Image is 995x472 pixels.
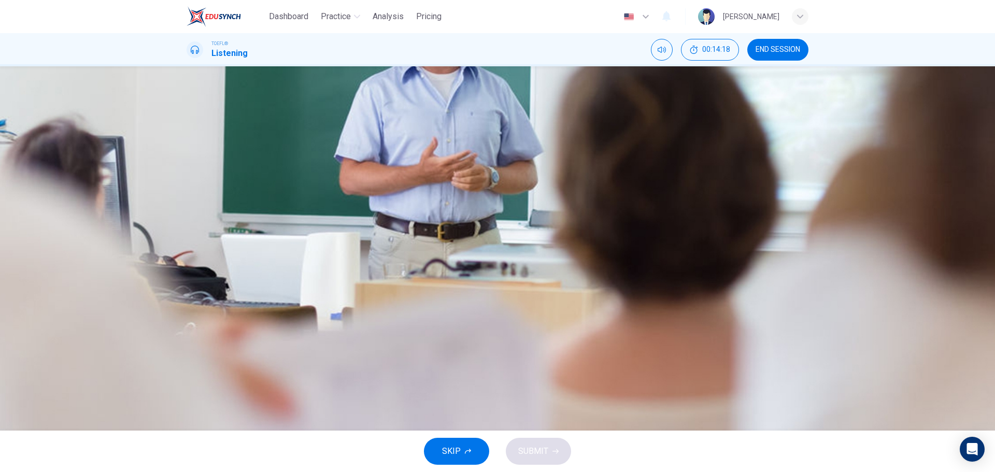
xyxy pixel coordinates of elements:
[442,444,461,459] span: SKIP
[698,8,715,25] img: Profile picture
[681,39,739,61] button: 00:14:18
[723,10,779,23] div: [PERSON_NAME]
[321,10,351,23] span: Practice
[187,6,241,27] img: EduSynch logo
[424,438,489,465] button: SKIP
[211,47,248,60] h1: Listening
[269,10,308,23] span: Dashboard
[756,46,800,54] span: END SESSION
[187,6,265,27] a: EduSynch logo
[416,10,442,23] span: Pricing
[412,7,446,26] button: Pricing
[681,39,739,61] div: Hide
[265,7,312,26] button: Dashboard
[211,40,228,47] span: TOEFL®
[368,7,408,26] button: Analysis
[622,13,635,21] img: en
[651,39,673,61] div: Mute
[960,437,985,462] div: Open Intercom Messenger
[373,10,404,23] span: Analysis
[702,46,730,54] span: 00:14:18
[747,39,808,61] button: END SESSION
[317,7,364,26] button: Practice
